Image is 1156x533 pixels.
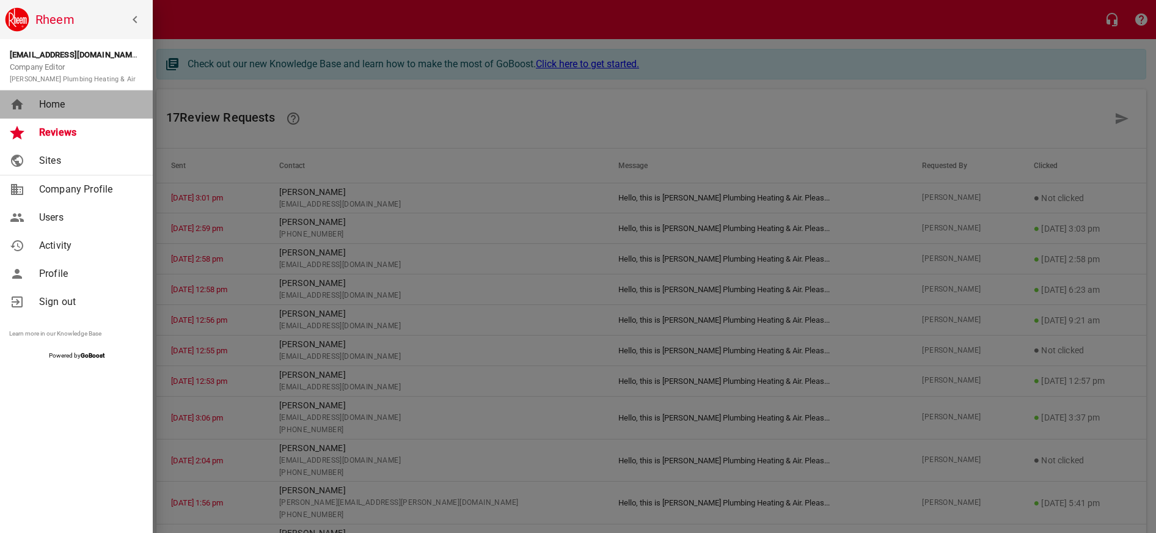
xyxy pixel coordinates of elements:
span: Company Editor [10,62,136,84]
strong: GoBoost [81,352,104,359]
a: Learn more in our Knowledge Base [9,330,101,337]
span: Users [39,210,138,225]
span: Activity [39,238,138,253]
span: Sign out [39,295,138,309]
span: Profile [39,266,138,281]
span: Reviews [39,125,138,140]
span: Company Profile [39,182,138,197]
span: Home [39,97,138,112]
h6: Rheem [35,10,148,29]
img: rheem.png [5,7,29,32]
small: [PERSON_NAME] Plumbing Heating & Air [10,75,136,83]
strong: [EMAIL_ADDRESS][DOMAIN_NAME] [10,50,139,59]
span: Sites [39,153,138,168]
span: Powered by [49,352,104,359]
